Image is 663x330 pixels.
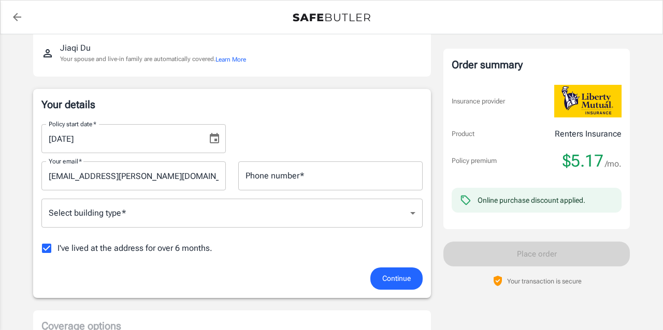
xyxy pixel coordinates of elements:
[507,276,582,286] p: Your transaction is secure
[382,272,411,285] span: Continue
[60,42,91,54] p: Jiaqi Du
[41,124,200,153] input: MM/DD/YYYY
[555,128,622,140] p: Renters Insurance
[204,128,225,149] button: Choose date, selected date is Sep 27, 2025
[452,156,497,166] p: Policy premium
[293,13,370,22] img: Back to quotes
[60,54,246,64] p: Your spouse and live-in family are automatically covered.
[49,157,82,166] label: Your email
[452,129,474,139] p: Product
[7,7,27,27] a: back to quotes
[41,97,423,112] p: Your details
[452,96,505,107] p: Insurance provider
[554,85,622,117] img: Liberty Mutual
[563,151,603,171] span: $5.17
[370,267,423,290] button: Continue
[49,119,96,128] label: Policy start date
[41,161,226,190] input: Enter email
[452,57,622,72] div: Order summary
[478,195,585,205] div: Online purchase discount applied.
[215,55,246,64] button: Learn More
[605,157,622,171] span: /mo.
[238,161,423,190] input: Enter number
[41,47,54,59] svg: Insured person
[57,242,212,254] span: I've lived at the address for over 6 months.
